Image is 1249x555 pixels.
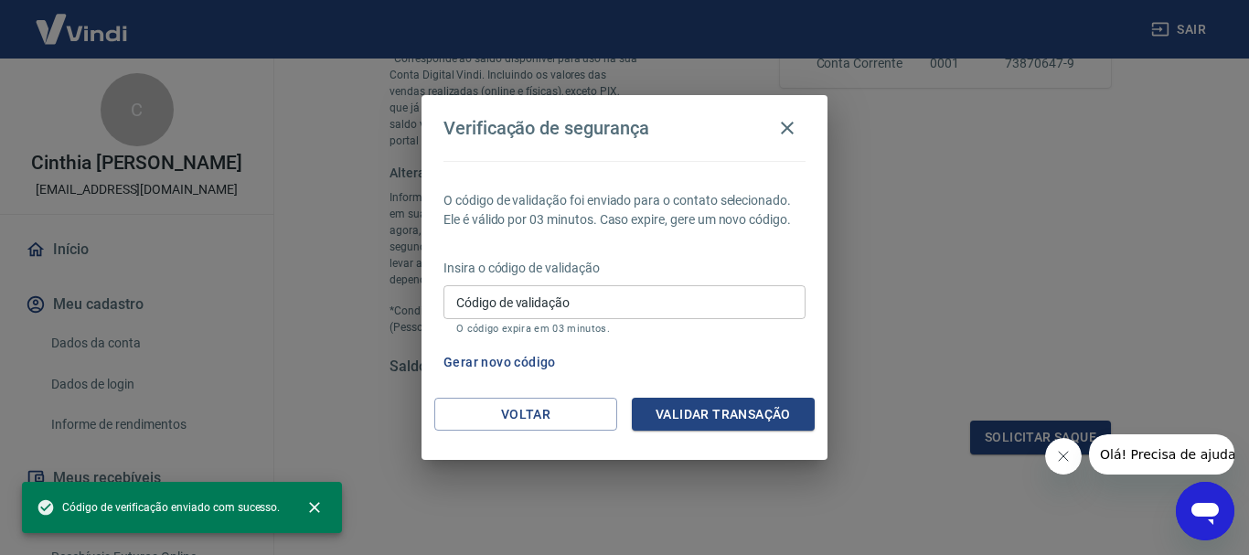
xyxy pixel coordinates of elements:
[632,398,815,432] button: Validar transação
[294,487,335,528] button: close
[37,498,280,517] span: Código de verificação enviado com sucesso.
[11,13,154,27] span: Olá! Precisa de ajuda?
[434,398,617,432] button: Voltar
[443,117,649,139] h4: Verificação de segurança
[1089,434,1234,475] iframe: Mensagem da empresa
[436,346,563,379] button: Gerar novo código
[443,191,806,229] p: O código de validação foi enviado para o contato selecionado. Ele é válido por 03 minutos. Caso e...
[456,323,793,335] p: O código expira em 03 minutos.
[1045,438,1082,475] iframe: Fechar mensagem
[443,259,806,278] p: Insira o código de validação
[1176,482,1234,540] iframe: Botão para abrir a janela de mensagens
